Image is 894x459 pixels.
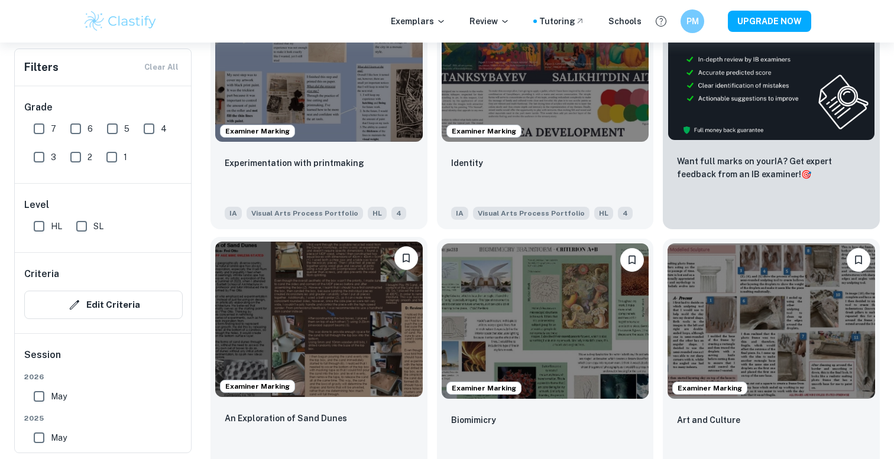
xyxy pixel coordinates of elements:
[677,155,866,181] p: Want full marks on your IA ? Get expert feedback from an IB examiner!
[51,151,56,164] span: 3
[24,348,183,372] h6: Session
[88,151,92,164] span: 2
[368,207,387,220] span: HL
[686,15,699,28] h6: PM
[651,11,671,31] button: Help and Feedback
[451,207,468,220] span: IA
[24,413,183,424] span: 2025
[83,9,158,33] img: Clastify logo
[620,248,644,272] button: Bookmark
[447,383,521,393] span: Examiner Marking
[51,220,62,233] span: HL
[161,122,167,135] span: 4
[451,157,483,170] p: Identity
[539,15,585,28] a: Tutoring
[24,291,183,319] button: Edit Criteria
[24,198,183,212] h6: Level
[618,207,633,220] span: 4
[451,414,496,427] p: Biomimicry
[24,100,183,115] h6: Grade
[93,220,103,233] span: SL
[124,122,129,135] span: 5
[473,207,589,220] span: Visual Arts Process Portfolio
[51,390,67,403] span: May
[608,15,642,28] a: Schools
[24,267,59,281] h6: Criteria
[88,122,93,135] span: 6
[225,412,347,425] p: An Exploration of Sand Dunes
[469,15,510,28] p: Review
[394,246,418,270] button: Bookmark
[728,11,811,32] button: UPGRADE NOW
[221,381,294,392] span: Examiner Marking
[594,207,613,220] span: HL
[847,248,870,272] button: Bookmark
[24,59,59,76] h6: Filters
[24,372,183,382] span: 2026
[801,170,811,179] span: 🎯
[681,9,704,33] button: PM
[442,243,649,399] img: Visual Arts Process Portfolio IA example thumbnail: Biomimicry
[215,242,423,397] img: Visual Arts Process Portfolio IA example thumbnail: An Exploration of Sand Dunes
[391,15,446,28] p: Exemplars
[221,126,294,136] span: Examiner Marking
[673,383,747,393] span: Examiner Marking
[247,207,363,220] span: Visual Arts Process Portfolio
[51,431,67,444] span: May
[225,157,364,170] p: Experimentation with printmaking
[124,151,127,164] span: 1
[51,122,56,135] span: 7
[225,207,242,220] span: IA
[447,126,521,136] span: Examiner Marking
[677,414,740,427] p: Art and Culture
[668,243,875,399] img: Visual Arts Process Portfolio IA example thumbnail: Art and Culture
[391,207,406,220] span: 4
